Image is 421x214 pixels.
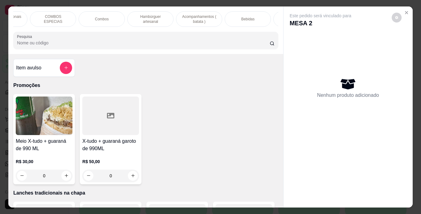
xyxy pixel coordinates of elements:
button: increase-product-quantity [128,171,138,181]
h4: Meio X-tudo + guaraná de 990 ML [16,138,72,152]
p: MESA 2 [290,19,351,27]
h4: Item avulso [16,64,41,72]
p: R$ 50,00 [82,158,139,165]
p: Acompanhamentos ( batata ) [181,14,217,24]
button: increase-product-quantity [61,171,71,181]
input: Pesquisa [17,40,270,46]
p: Lanches tradicionais na chapa [13,189,278,197]
p: COMBOS ESPECIAS [35,14,71,24]
p: Combos [95,17,109,22]
button: add-separate-item [60,62,72,74]
p: Bebidas [241,17,255,22]
p: Este pedido será vinculado para [290,13,351,19]
img: product-image [16,97,72,135]
p: Nenhum produto adicionado [317,92,379,99]
button: decrease-product-quantity [84,171,93,181]
button: decrease-product-quantity [392,13,402,23]
h4: X-tudo + guaraná garoto de 990ML [82,138,139,152]
p: Promoções [13,82,278,89]
button: Close [402,8,411,18]
p: Hambúrguer artesanal [133,14,168,24]
button: decrease-product-quantity [17,171,27,181]
label: Pesquisa [17,34,34,39]
p: R$ 30,00 [16,158,72,165]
